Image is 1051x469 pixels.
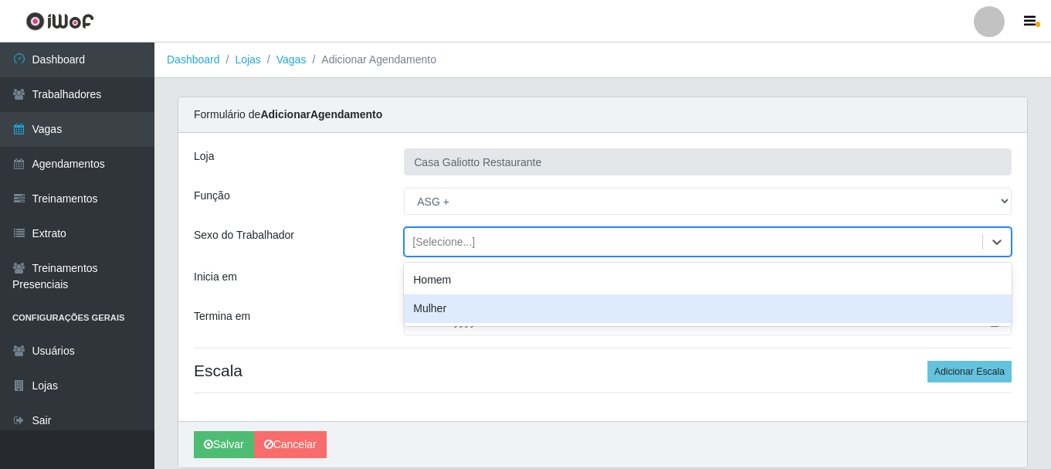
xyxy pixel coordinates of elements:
[154,42,1051,78] nav: breadcrumb
[235,53,260,66] a: Lojas
[194,361,1012,380] h4: Escala
[167,53,220,66] a: Dashboard
[254,431,327,458] a: Cancelar
[194,431,254,458] button: Salvar
[194,269,237,285] label: Inicia em
[25,12,94,31] img: CoreUI Logo
[927,361,1012,382] button: Adicionar Escala
[412,234,475,250] div: [Selecione...]
[260,108,382,121] strong: Adicionar Agendamento
[194,308,250,325] label: Termina em
[194,148,214,165] label: Loja
[276,53,307,66] a: Vagas
[194,227,294,243] label: Sexo do Trabalhador
[194,188,230,204] label: Função
[178,97,1027,133] div: Formulário de
[404,266,1012,294] div: Homem
[404,294,1012,323] div: Mulher
[306,52,436,68] li: Adicionar Agendamento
